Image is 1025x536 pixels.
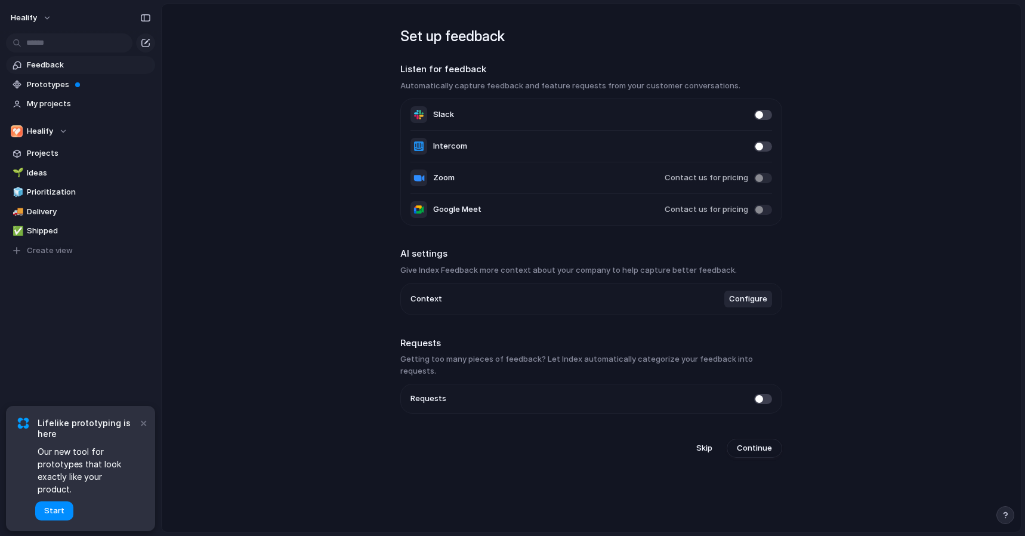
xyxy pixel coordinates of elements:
[400,26,782,47] h1: Set up feedback
[400,353,782,377] h3: Getting too many pieces of feedback? Let Index automatically categorize your feedback into requests.
[27,245,73,257] span: Create view
[400,80,782,92] h3: Automatically capture feedback and feature requests from your customer conversations.
[687,439,722,458] button: Skip
[13,205,21,218] div: 🚚
[6,122,155,140] button: Healify
[5,8,58,27] button: Healify
[729,293,767,305] span: Configure
[6,242,155,260] button: Create view
[400,337,782,350] h2: Requests
[400,264,782,276] h3: Give Index Feedback more context about your company to help capture better feedback.
[6,144,155,162] a: Projects
[737,442,772,454] span: Continue
[11,186,23,198] button: 🧊
[400,63,782,76] h2: Listen for feedback
[44,505,64,517] span: Start
[433,172,455,184] span: Zoom
[6,183,155,201] a: 🧊Prioritization
[6,95,155,113] a: My projects
[27,98,151,110] span: My projects
[27,186,151,198] span: Prioritization
[665,204,748,215] span: Contact us for pricing
[13,186,21,199] div: 🧊
[27,79,151,91] span: Prototypes
[6,76,155,94] a: Prototypes
[410,393,446,405] span: Requests
[27,125,53,137] span: Healify
[27,59,151,71] span: Feedback
[11,225,23,237] button: ✅
[27,147,151,159] span: Projects
[433,140,467,152] span: Intercom
[38,418,137,439] span: Lifelike prototyping is here
[6,164,155,182] a: 🌱Ideas
[724,291,772,307] button: Configure
[6,222,155,240] a: ✅Shipped
[696,442,712,454] span: Skip
[433,109,454,121] span: Slack
[6,203,155,221] a: 🚚Delivery
[665,172,748,184] span: Contact us for pricing
[433,204,481,215] span: Google Meet
[38,445,137,495] span: Our new tool for prototypes that look exactly like your product.
[27,225,151,237] span: Shipped
[13,166,21,180] div: 🌱
[410,293,442,305] span: Context
[11,12,37,24] span: Healify
[27,167,151,179] span: Ideas
[727,439,782,458] button: Continue
[35,501,73,520] button: Start
[27,206,151,218] span: Delivery
[11,167,23,179] button: 🌱
[11,206,23,218] button: 🚚
[6,56,155,74] a: Feedback
[13,224,21,238] div: ✅
[136,415,150,430] button: Dismiss
[400,247,782,261] h2: AI settings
